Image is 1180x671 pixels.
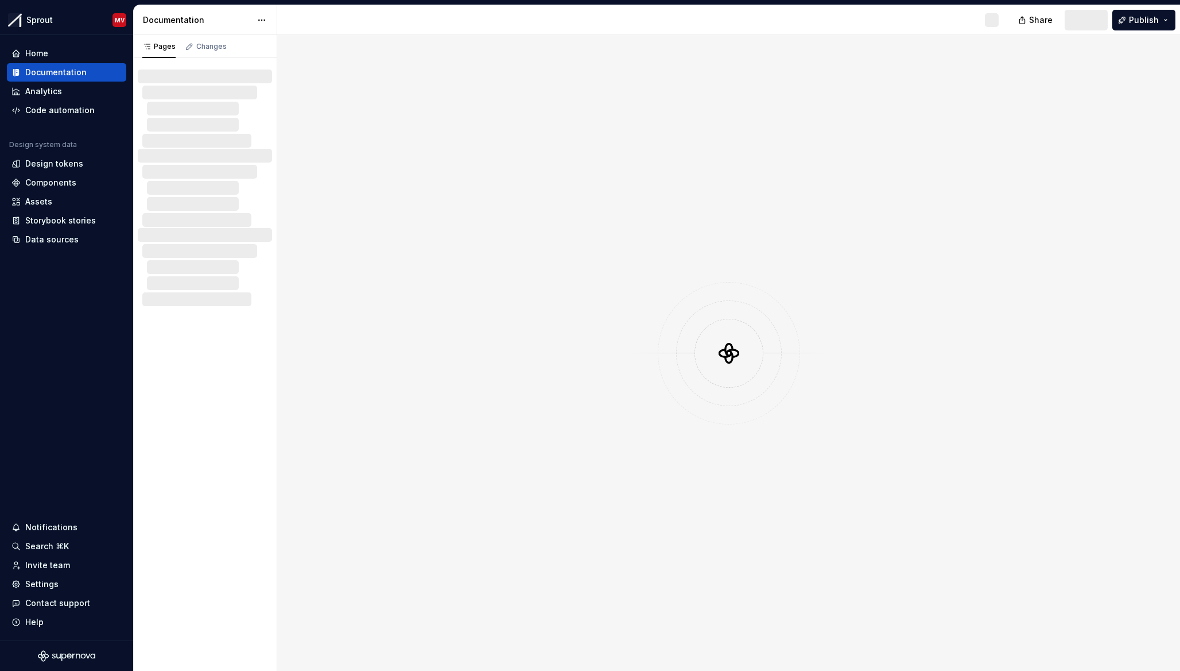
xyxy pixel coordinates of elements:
[7,173,126,192] a: Components
[25,579,59,590] div: Settings
[7,155,126,173] a: Design tokens
[25,597,90,609] div: Contact support
[7,63,126,82] a: Documentation
[7,101,126,119] a: Code automation
[7,518,126,537] button: Notifications
[25,522,77,533] div: Notifications
[26,14,53,26] div: Sprout
[7,44,126,63] a: Home
[7,211,126,230] a: Storybook stories
[25,541,69,552] div: Search ⌘K
[25,48,48,59] div: Home
[25,560,70,571] div: Invite team
[7,613,126,631] button: Help
[25,215,96,226] div: Storybook stories
[7,594,126,612] button: Contact support
[7,82,126,101] a: Analytics
[1029,14,1053,26] span: Share
[9,140,77,149] div: Design system data
[7,230,126,249] a: Data sources
[25,234,79,245] div: Data sources
[7,192,126,211] a: Assets
[1129,14,1159,26] span: Publish
[25,67,87,78] div: Documentation
[8,13,22,27] img: b6c2a6ff-03c2-4811-897b-2ef07e5e0e51.png
[7,575,126,593] a: Settings
[1112,10,1175,30] button: Publish
[25,177,76,188] div: Components
[196,42,227,51] div: Changes
[25,158,83,169] div: Design tokens
[25,616,44,628] div: Help
[142,42,176,51] div: Pages
[1012,10,1060,30] button: Share
[25,86,62,97] div: Analytics
[25,196,52,207] div: Assets
[7,537,126,556] button: Search ⌘K
[143,14,251,26] div: Documentation
[115,16,125,25] div: MV
[2,7,131,32] button: SproutMV
[38,650,95,662] svg: Supernova Logo
[7,556,126,574] a: Invite team
[25,105,95,116] div: Code automation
